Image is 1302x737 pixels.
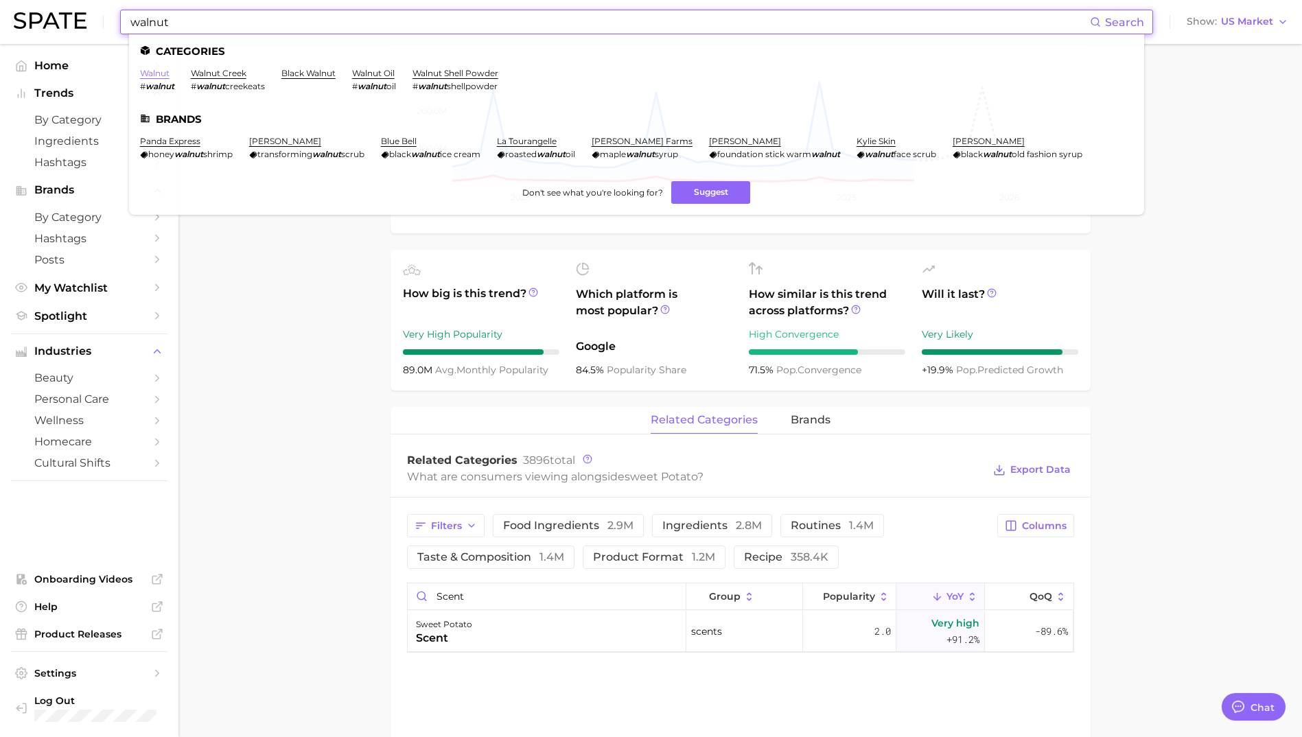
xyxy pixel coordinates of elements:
button: QoQ [985,583,1073,610]
span: total [523,454,575,467]
div: scent [416,630,472,646]
span: US Market [1221,18,1273,25]
li: Categories [140,45,1133,57]
span: Posts [34,253,144,266]
em: walnut [418,81,447,91]
span: 89.0m [403,364,435,376]
span: old fashion syrup [1012,149,1082,159]
a: Hashtags [11,152,167,173]
span: # [412,81,418,91]
span: routines [791,520,874,531]
span: convergence [776,364,861,376]
span: Product Releases [34,628,144,640]
em: walnut [312,149,341,159]
a: [PERSON_NAME] [709,136,781,146]
div: High Convergence [749,326,905,342]
span: face scrub [894,149,936,159]
div: 9 / 10 [922,349,1078,355]
span: Industries [34,345,144,358]
span: creekeats [225,81,265,91]
span: oil [386,81,396,91]
button: ShowUS Market [1183,13,1292,31]
a: cultural shifts [11,452,167,473]
span: brands [791,414,830,426]
span: Which platform is most popular? [576,286,732,331]
button: Filters [407,514,485,537]
span: homecare [34,435,144,448]
img: SPATE [14,12,86,29]
span: YoY [946,591,964,602]
em: walnut [358,81,386,91]
span: 358.4k [791,550,828,563]
span: -89.6% [1035,623,1068,640]
div: sweet potato [416,616,472,633]
em: walnut [865,149,894,159]
span: Hashtags [34,232,144,245]
span: 1.2m [692,550,715,563]
span: scents [691,623,722,640]
span: Brands [34,184,144,196]
span: 1.4m [539,550,564,563]
span: food ingredients [503,520,633,531]
a: [PERSON_NAME] [249,136,321,146]
span: 2.0 [874,623,891,640]
button: group [686,583,803,610]
span: Filters [431,520,462,532]
a: walnut shell powder [412,68,498,78]
a: Posts [11,249,167,270]
button: Trends [11,83,167,104]
span: 71.5% [749,364,776,376]
em: walnut [983,149,1012,159]
span: taste & composition [417,552,564,563]
span: Export Data [1010,464,1071,476]
a: blue bell [381,136,417,146]
span: Settings [34,667,144,679]
span: Home [34,59,144,72]
span: # [191,81,196,91]
a: by Category [11,207,167,228]
a: homecare [11,431,167,452]
span: recipe [744,552,828,563]
span: roasted [505,149,537,159]
a: [PERSON_NAME] farms [592,136,693,146]
span: Popularity [823,591,875,602]
span: Will it last? [922,286,1078,319]
span: black [961,149,983,159]
a: wellness [11,410,167,431]
a: Settings [11,663,167,683]
a: panda express [140,136,200,146]
span: Show [1187,18,1217,25]
span: Ingredients [34,134,144,148]
span: monthly popularity [435,364,548,376]
span: My Watchlist [34,281,144,294]
span: syrup [655,149,678,159]
span: 1.4m [849,519,874,532]
em: walnut [146,81,174,91]
span: predicted growth [956,364,1063,376]
span: +91.2% [946,631,979,648]
span: 2.8m [736,519,762,532]
span: shellpowder [447,81,498,91]
button: Popularity [803,583,896,610]
span: wellness [34,414,144,427]
em: walnut [537,149,566,159]
a: walnut creek [191,68,246,78]
span: personal care [34,393,144,406]
span: 2.9m [607,519,633,532]
span: sweet potato [625,470,697,483]
span: maple [600,149,626,159]
span: Help [34,600,144,613]
em: walnut [196,81,225,91]
span: QoQ [1030,591,1052,602]
a: walnut [140,68,170,78]
span: product format [593,552,715,563]
span: honey [148,149,174,159]
span: Very high [931,615,979,631]
span: # [352,81,358,91]
span: ingredients [662,520,762,531]
em: walnut [174,149,203,159]
a: la tourangelle [497,136,557,146]
a: black walnut [281,68,336,78]
span: Google [576,338,732,355]
span: 3896 [523,454,550,467]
